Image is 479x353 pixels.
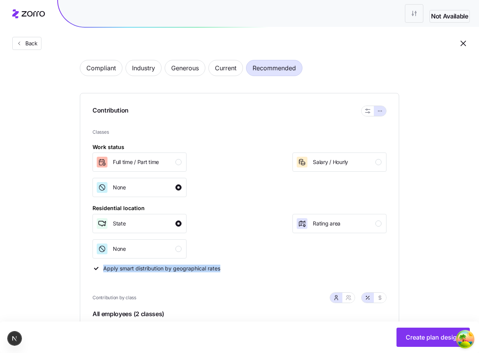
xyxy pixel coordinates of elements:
span: Current [215,60,236,76]
button: Create plan design [396,328,470,347]
span: Full time / Part time [113,158,159,166]
span: Classes [92,129,387,136]
div: Work status [92,143,124,151]
span: Generous [171,60,199,76]
button: Industry [126,60,162,76]
span: Not Available [431,12,468,21]
span: Back [22,40,38,47]
span: Compliant [86,60,116,76]
span: None [113,245,126,253]
span: State [113,220,126,227]
span: Create plan design [406,333,461,342]
button: Back [12,37,41,50]
span: All employees (2 classes) [92,308,387,323]
button: Compliant [80,60,122,76]
span: Contribution by class [92,294,136,302]
span: Industry [132,60,155,76]
button: Recommended [246,60,302,76]
button: Generous [165,60,205,76]
button: Open Tanstack query devtools [458,331,473,347]
span: Recommended [253,60,296,76]
button: Current [208,60,243,76]
div: Residential location [92,204,145,212]
span: Contribution [92,106,129,116]
span: Rating area [313,220,340,227]
span: Salary / Hourly [313,158,348,166]
span: None [113,184,126,191]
